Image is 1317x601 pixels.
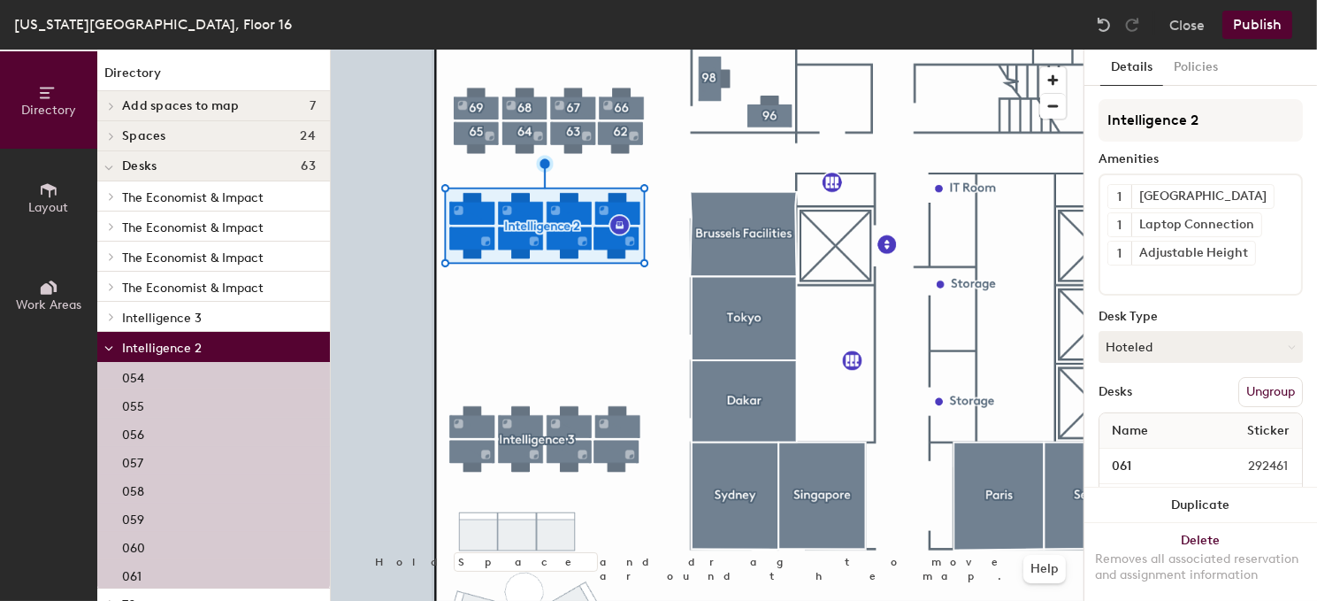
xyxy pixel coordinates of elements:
[122,341,202,356] span: Intelligence 2
[122,220,264,235] span: The Economist & Impact
[122,250,264,266] span: The Economist & Impact
[122,281,264,296] span: The Economist & Impact
[1108,213,1131,236] button: 1
[1118,244,1122,263] span: 1
[1222,11,1292,39] button: Publish
[1084,523,1317,601] button: DeleteRemoves all associated reservation and assignment information
[1095,16,1113,34] img: Undo
[1095,551,1306,583] div: Removes all associated reservation and assignment information
[310,99,316,113] span: 7
[122,564,142,584] p: 061
[1118,216,1122,235] span: 1
[1084,488,1317,523] button: Duplicate
[122,190,264,205] span: The Economist & Impact
[1131,213,1261,236] div: Laptop Connection
[16,297,81,312] span: Work Areas
[1238,377,1303,407] button: Ungroup
[122,422,144,443] p: 056
[122,311,202,326] span: Intelligence 3
[1108,242,1131,265] button: 1
[122,129,166,143] span: Spaces
[122,159,157,173] span: Desks
[300,129,316,143] span: 24
[1103,454,1206,479] input: Unnamed desk
[1023,555,1066,583] button: Help
[1169,11,1205,39] button: Close
[1131,242,1255,265] div: Adjustable Height
[1131,185,1274,208] div: [GEOGRAPHIC_DATA]
[1103,415,1157,447] span: Name
[122,394,144,414] p: 055
[1163,50,1229,86] button: Policies
[14,13,292,35] div: [US_STATE][GEOGRAPHIC_DATA], Floor 16
[1118,188,1122,206] span: 1
[1123,16,1141,34] img: Redo
[122,507,144,528] p: 059
[122,479,144,499] p: 058
[1099,310,1303,324] div: Desk Type
[122,451,143,471] p: 057
[1099,385,1132,399] div: Desks
[1108,185,1131,208] button: 1
[1099,331,1303,363] button: Hoteled
[29,200,69,215] span: Layout
[1099,152,1303,166] div: Amenities
[1100,50,1163,86] button: Details
[1206,457,1298,476] span: 292461
[21,103,76,118] span: Directory
[97,64,330,91] h1: Directory
[122,366,144,386] p: 054
[122,536,145,556] p: 060
[301,159,316,173] span: 63
[1238,415,1298,447] span: Sticker
[122,99,240,113] span: Add spaces to map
